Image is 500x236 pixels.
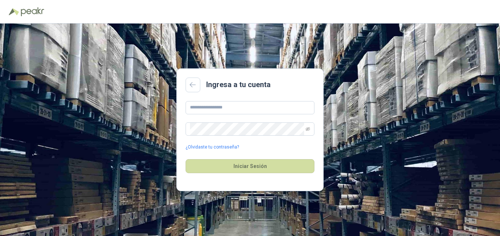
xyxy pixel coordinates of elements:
button: Iniciar Sesión [186,159,314,173]
h2: Ingresa a tu cuenta [206,79,271,90]
img: Peakr [21,7,44,16]
a: ¿Olvidaste tu contraseña? [186,144,239,151]
span: eye-invisible [306,127,310,131]
img: Logo [9,8,19,15]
